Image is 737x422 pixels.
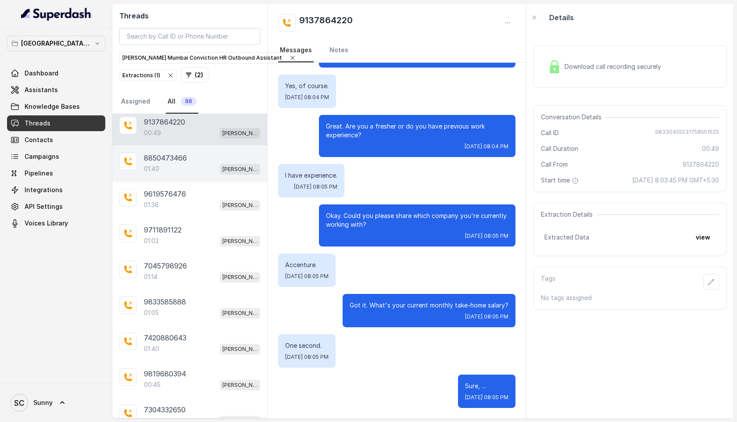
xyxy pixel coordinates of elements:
span: 00:49 [702,144,719,153]
a: Assistants [7,82,105,98]
span: [DATE] 08:05 PM [465,313,508,320]
span: Call ID [541,129,559,137]
p: Okay. Could you please share which company you're currently working with? [326,211,508,229]
p: Got it. What's your current monthly take-home salary? [350,301,508,310]
span: Extracted Data [544,233,589,242]
p: 7045798926 [144,261,187,271]
span: [DATE] 08:05 PM [285,354,329,361]
span: Knowledge Bases [25,102,80,111]
p: 01:40 [144,165,159,173]
a: Threads [7,115,105,131]
a: Pipelines [7,165,105,181]
a: Sunny [7,390,105,415]
p: Accenture. [285,261,329,269]
h2: 9137864220 [299,14,353,32]
span: [DATE] 08:05 PM [465,394,508,401]
a: Dashboard [7,65,105,81]
p: [PERSON_NAME] Mumbai Conviction HR Outbound Assistant [222,129,258,138]
p: 9833585888 [144,297,186,307]
text: SC [14,398,25,408]
p: 7420880643 [144,333,186,343]
a: Knowledge Bases [7,99,105,114]
button: [GEOGRAPHIC_DATA] - [GEOGRAPHIC_DATA] - [GEOGRAPHIC_DATA] [7,36,105,51]
p: 01:40 [144,344,159,353]
p: Great. Are you a fresher or do you have previous work experience? [326,122,508,139]
span: Download call recording securely [565,62,665,71]
a: Messages [278,39,314,62]
span: Threads [25,119,50,128]
p: [PERSON_NAME] Mumbai Conviction HR Outbound Assistant [222,165,258,174]
span: API Settings [25,202,63,211]
p: [PERSON_NAME] Mumbai Conviction HR Outbound Assistant [222,309,258,318]
span: Campaigns [25,152,59,161]
p: 9711891122 [144,225,182,235]
a: Assigned [119,90,152,114]
input: Search by Call ID or Phone Number [119,28,260,45]
button: view [690,229,716,245]
span: [DATE] 08:04 PM [465,143,508,150]
p: 7304332650 [144,404,186,415]
span: [DATE] 08:05 PM [294,183,337,190]
span: Extraction Details [541,210,596,219]
span: [DATE] 08:05 PM [285,273,329,280]
p: One second. [285,341,329,350]
span: 88 [181,97,197,106]
a: Voices Library [7,215,105,231]
p: Yes, of course. [285,82,329,90]
p: Tags [541,274,555,290]
a: API Settings [7,199,105,215]
p: 01:36 [144,200,159,209]
p: 01:05 [144,308,159,317]
img: Lock Icon [548,60,561,73]
span: Call Duration [541,144,578,153]
span: [DATE] 8:03:45 PM GMT+5:30 [632,176,719,185]
nav: Tabs [278,39,515,62]
button: Extractions (1) [119,70,177,81]
span: Start time [541,176,580,185]
span: [DATE] 08:04 PM [285,94,329,101]
p: 9619576476 [144,189,186,199]
span: Call From [541,160,568,169]
span: Voices Library [25,219,68,228]
p: 01:02 [144,236,159,245]
p: Details [549,12,574,23]
p: No tags assigned [541,293,719,302]
p: [PERSON_NAME] Mumbai Conviction HR Outbound Assistant [222,273,258,282]
p: [PERSON_NAME] Mumbai Conviction HR Outbound Assistant [222,237,258,246]
button: [PERSON_NAME] Mumbai Conviction HR Outbound Assistant [119,52,299,64]
p: 9819680394 [144,368,186,379]
span: [DATE] 08:05 PM [465,232,508,240]
img: light.svg [21,7,92,21]
span: 9137864220 [683,160,719,169]
a: All88 [166,90,198,114]
span: Dashboard [25,69,58,78]
p: 00:49 [144,129,161,137]
p: 8850473466 [144,153,187,163]
p: 00:45 [144,380,161,389]
p: Sure, ... [465,382,508,390]
span: Conversation Details [541,113,605,122]
span: Assistants [25,86,58,94]
nav: Tabs [119,90,260,114]
div: [PERSON_NAME] Mumbai Conviction HR Outbound Assistant [122,54,296,62]
p: [PERSON_NAME] Mumbai Conviction HR Outbound Assistant [222,345,258,354]
span: Contacts [25,136,53,144]
h2: Threads [119,11,260,21]
a: Contacts [7,132,105,148]
button: (2) [181,67,208,83]
span: Pipelines [25,169,53,178]
p: 01:14 [144,272,157,281]
a: Integrations [7,182,105,198]
p: I have experience. [285,171,337,180]
span: Integrations [25,186,63,194]
a: Notes [328,39,350,62]
p: [PERSON_NAME] Mumbai Conviction HR Outbound Assistant [222,201,258,210]
p: [PERSON_NAME] Mumbai Conviction HR Outbound Assistant [222,381,258,390]
div: Extractions ( 1 ) [122,71,174,80]
p: [GEOGRAPHIC_DATA] - [GEOGRAPHIC_DATA] - [GEOGRAPHIC_DATA] [21,38,91,49]
span: 98330455531758551625 [655,129,719,137]
p: 9137864220 [144,117,185,127]
span: Sunny [33,398,53,407]
a: Campaigns [7,149,105,165]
